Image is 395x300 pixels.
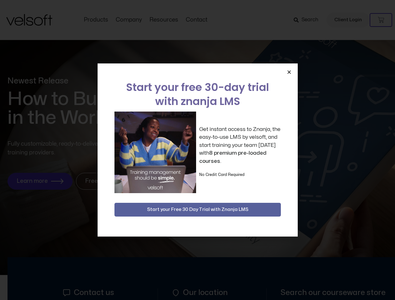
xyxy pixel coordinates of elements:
span: Start your Free 30 Day Trial with Znanja LMS [147,206,248,213]
p: Get instant access to Znanja, the easy-to-use LMS by velsoft, and start training your team [DATE]... [199,125,281,165]
a: Close [287,70,291,74]
h2: Start your free 30-day trial with znanja LMS [114,80,281,108]
strong: 8 premium pre-loaded courses [199,150,266,164]
img: a woman sitting at her laptop dancing [114,112,196,193]
strong: No Credit Card Required [199,173,245,177]
button: Start your Free 30 Day Trial with Znanja LMS [114,203,281,217]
